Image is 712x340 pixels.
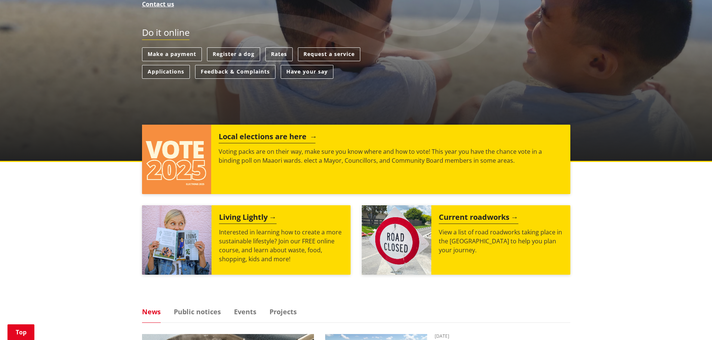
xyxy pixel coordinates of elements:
[142,125,570,194] a: Local elections are here Voting packs are on their way, make sure you know where and how to vote!...
[269,308,297,315] a: Projects
[174,308,221,315] a: Public notices
[219,147,562,165] p: Voting packs are on their way, make sure you know where and how to vote! This year you have the c...
[142,308,161,315] a: News
[142,47,202,61] a: Make a payment
[362,205,431,275] img: Road closed sign
[142,65,190,79] a: Applications
[298,47,360,61] a: Request a service
[142,125,212,194] img: Vote 2025
[195,65,275,79] a: Feedback & Complaints
[142,27,189,40] h2: Do it online
[281,65,333,79] a: Have your say
[219,213,277,224] h2: Living Lightly
[142,205,351,275] a: Living Lightly Interested in learning how to create a more sustainable lifestyle? Join our FREE o...
[439,213,518,224] h2: Current roadworks
[362,205,570,275] a: Current roadworks View a list of road roadworks taking place in the [GEOGRAPHIC_DATA] to help you...
[439,228,563,255] p: View a list of road roadworks taking place in the [GEOGRAPHIC_DATA] to help you plan your journey.
[234,308,256,315] a: Events
[7,324,34,340] a: Top
[207,47,260,61] a: Register a dog
[435,334,570,339] time: [DATE]
[265,47,293,61] a: Rates
[219,228,343,263] p: Interested in learning how to create a more sustainable lifestyle? Join our FREE online course, a...
[142,205,212,275] img: Mainstream Green Workshop Series
[219,132,315,143] h2: Local elections are here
